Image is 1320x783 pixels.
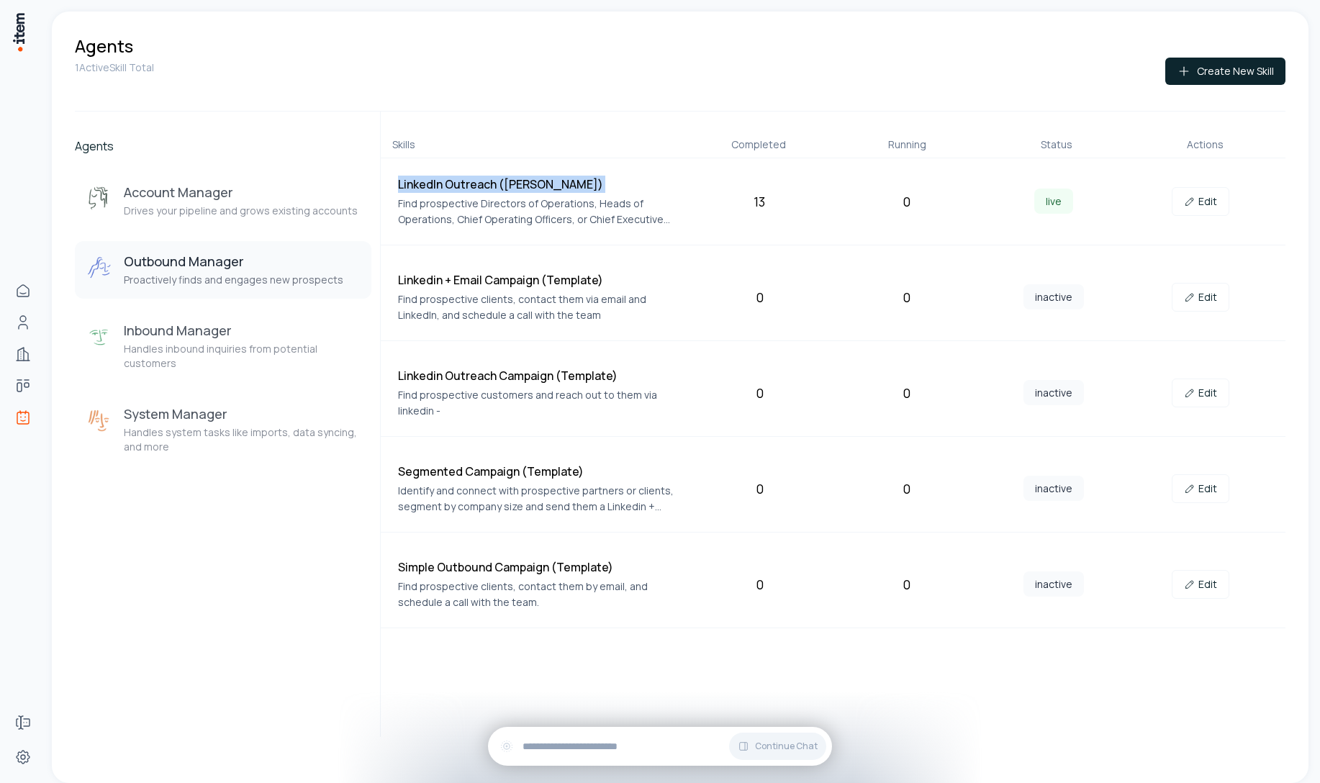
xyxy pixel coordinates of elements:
[692,574,827,594] div: 0
[398,291,681,323] p: Find prospective clients, contact them via email and LinkedIn, and schedule a call with the team
[86,255,112,281] img: Outbound Manager
[9,340,37,368] a: Companies
[838,574,974,594] div: 0
[75,172,371,230] button: Account ManagerAccount ManagerDrives your pipeline and grows existing accounts
[124,342,360,371] p: Handles inbound inquiries from potential customers
[1136,137,1274,152] div: Actions
[124,322,360,339] h3: Inbound Manager
[124,184,358,201] h3: Account Manager
[1172,187,1229,216] a: Edit
[1172,283,1229,312] a: Edit
[692,383,827,403] div: 0
[9,276,37,305] a: Home
[75,60,154,75] p: 1 Active Skill Total
[398,367,681,384] h4: Linkedin Outreach Campaign (Template)
[398,196,681,227] p: Find prospective Directors of Operations, Heads of Operations, Chief Operating Officers, or Chief...
[838,383,974,403] div: 0
[75,241,371,299] button: Outbound ManagerOutbound ManagerProactively finds and engages new prospects
[86,325,112,350] img: Inbound Manager
[1023,284,1084,309] span: inactive
[729,733,826,760] button: Continue Chat
[987,137,1125,152] div: Status
[398,579,681,610] p: Find prospective clients, contact them by email, and schedule a call with the team.
[86,408,112,434] img: System Manager
[1172,570,1229,599] a: Edit
[690,137,827,152] div: Completed
[692,479,827,499] div: 0
[9,371,37,400] a: deals
[124,204,358,218] p: Drives your pipeline and grows existing accounts
[1023,571,1084,597] span: inactive
[75,35,133,58] h1: Agents
[1023,380,1084,405] span: inactive
[9,708,37,737] a: Forms
[75,394,371,466] button: System ManagerSystem ManagerHandles system tasks like imports, data syncing, and more
[488,727,832,766] div: Continue Chat
[1023,476,1084,501] span: inactive
[9,403,37,432] a: Agents
[398,483,681,515] p: Identify and connect with prospective partners or clients, segment by company size and send them ...
[398,463,681,480] h4: Segmented Campaign (Template)
[692,191,827,212] div: 13
[1172,474,1229,503] a: Edit
[9,743,37,771] a: Settings
[12,12,26,53] img: Item Brain Logo
[124,425,360,454] p: Handles system tasks like imports, data syncing, and more
[1172,379,1229,407] a: Edit
[838,191,974,212] div: 0
[9,308,37,337] a: Contacts
[398,271,681,289] h4: Linkedin + Email Campaign (Template)
[838,479,974,499] div: 0
[692,287,827,307] div: 0
[75,310,371,382] button: Inbound ManagerInbound ManagerHandles inbound inquiries from potential customers
[75,137,371,155] h2: Agents
[1165,58,1285,85] button: Create New Skill
[392,137,679,152] div: Skills
[838,287,974,307] div: 0
[1034,189,1073,214] span: live
[398,387,681,419] p: Find prospective customers and reach out to them via linkedin -
[86,186,112,212] img: Account Manager
[124,273,343,287] p: Proactively finds and engages new prospects
[755,741,818,752] span: Continue Chat
[124,405,360,422] h3: System Manager
[124,253,343,270] h3: Outbound Manager
[398,176,681,193] h4: LinkedIn Outreach ([PERSON_NAME])
[838,137,976,152] div: Running
[398,558,681,576] h4: Simple Outbound Campaign (Template)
